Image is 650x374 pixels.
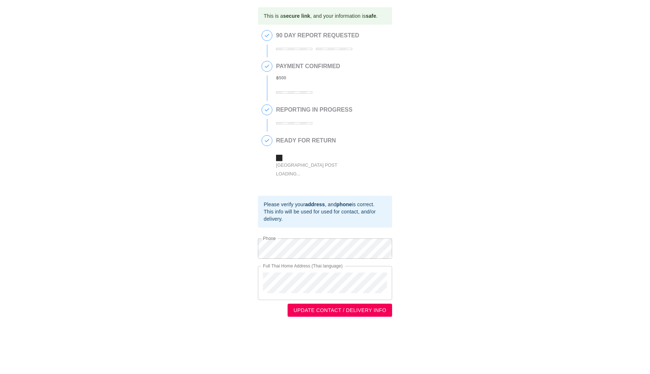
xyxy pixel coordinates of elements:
[264,208,386,223] div: This info will be used for used for contact, and/or delivery.
[276,107,353,113] h2: REPORTING IN PROGRESS
[366,13,376,19] b: safe
[262,30,272,41] span: 1
[293,306,386,315] span: UPDATE CONTACT / DELIVERY INFO
[337,201,352,207] b: phone
[276,161,352,178] div: [GEOGRAPHIC_DATA] Post Loading...
[276,75,286,80] b: ฿ 500
[262,61,272,71] span: 2
[262,136,272,146] span: 4
[276,63,340,70] h2: PAYMENT CONFIRMED
[305,201,325,207] b: address
[288,304,392,317] button: UPDATE CONTACT / DELIVERY INFO
[264,9,378,22] div: This is a , and your information is .
[276,32,359,39] h2: 90 DAY REPORT REQUESTED
[283,13,310,19] b: secure link
[264,201,386,208] div: Please verify your , and is correct.
[262,105,272,115] span: 3
[276,137,385,144] h2: READY FOR RETURN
